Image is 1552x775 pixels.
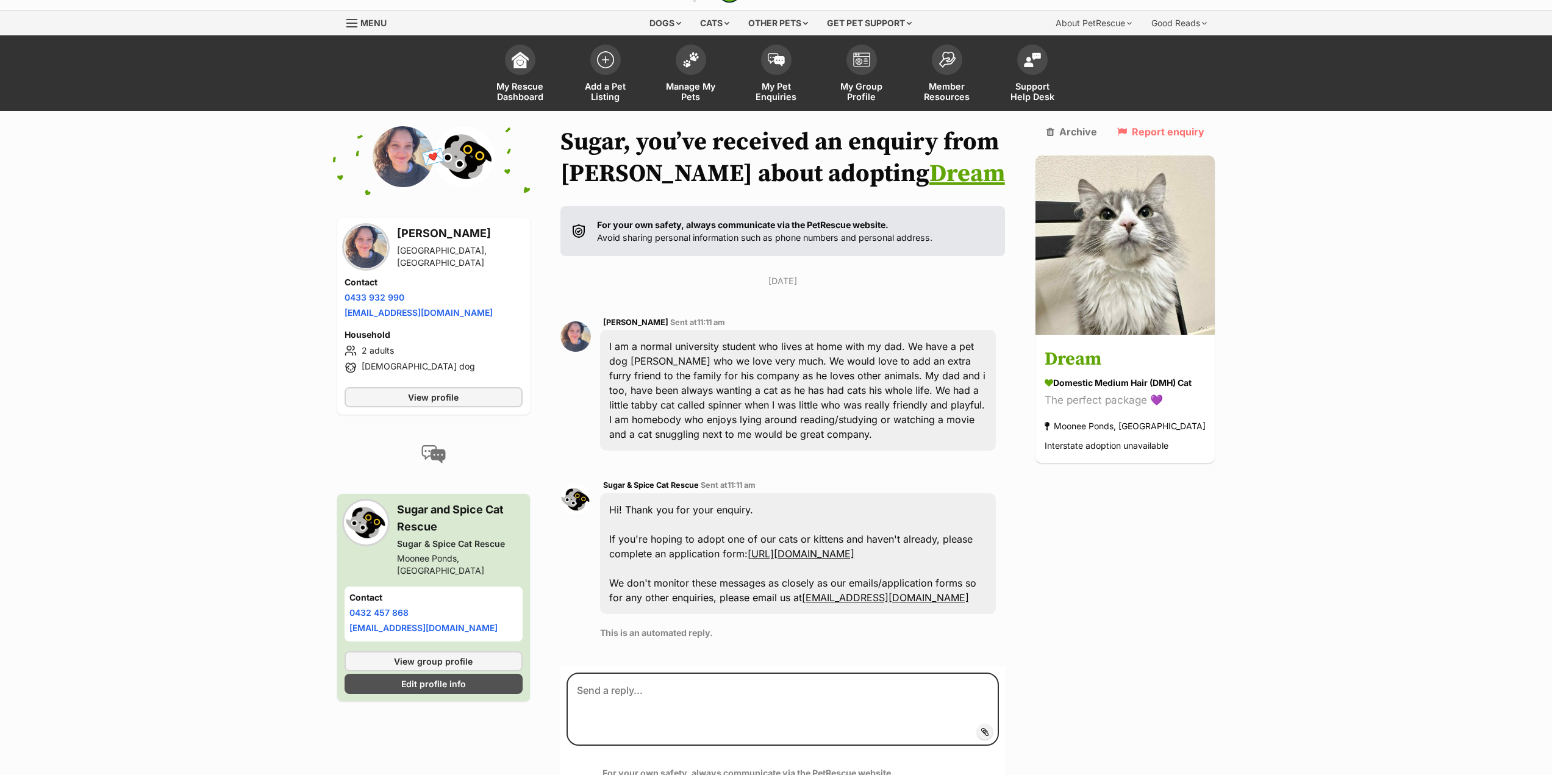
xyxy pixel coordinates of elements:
[345,387,523,407] a: View profile
[603,318,668,327] span: [PERSON_NAME]
[1035,155,1215,335] img: Dream
[597,218,932,245] p: Avoid sharing personal information such as phone numbers and personal address.
[563,38,648,111] a: Add a Pet Listing
[477,38,563,111] a: My Rescue Dashboard
[345,329,523,341] h4: Household
[408,391,459,404] span: View profile
[1045,393,1206,409] div: The perfect package 💜
[904,38,990,111] a: Member Resources
[768,53,785,66] img: pet-enquiries-icon-7e3ad2cf08bfb03b45e93fb7055b45f3efa6380592205ae92323e6603595dc1f.svg
[345,360,523,375] li: [DEMOGRAPHIC_DATA] dog
[929,159,1005,189] a: Dream
[748,548,854,560] a: [URL][DOMAIN_NAME]
[397,538,523,550] div: Sugar & Spice Cat Rescue
[920,81,974,102] span: Member Resources
[560,321,591,352] img: Amelia Dawson profile pic
[641,11,690,35] div: Dogs
[1045,377,1206,390] div: Domestic Medium Hair (DMH) Cat
[421,445,446,463] img: conversation-icon-4a6f8262b818ee0b60e3300018af0b2d0b884aa5de6e9bcb8d3d4eeb1a70a7c4.svg
[578,81,633,102] span: Add a Pet Listing
[600,626,996,639] p: This is an automated reply.
[697,318,725,327] span: 11:11 am
[600,493,996,614] div: Hi! Thank you for your enquiry. If you're hoping to adopt one of our cats or kittens and haven't ...
[397,501,523,535] h3: Sugar and Spice Cat Rescue
[990,38,1075,111] a: Support Help Desk
[1143,11,1215,35] div: Good Reads
[1045,441,1168,451] span: Interstate adoption unavailable
[420,144,447,170] span: 💌
[345,343,523,358] li: 2 adults
[394,655,473,668] span: View group profile
[1046,126,1097,137] a: Archive
[493,81,548,102] span: My Rescue Dashboard
[397,245,523,269] div: [GEOGRAPHIC_DATA], [GEOGRAPHIC_DATA]
[663,81,718,102] span: Manage My Pets
[749,81,804,102] span: My Pet Enquiries
[1045,346,1206,374] h3: Dream
[819,38,904,111] a: My Group Profile
[1005,81,1060,102] span: Support Help Desk
[853,52,870,67] img: group-profile-icon-3fa3cf56718a62981997c0bc7e787c4b2cf8bcc04b72c1350f741eb67cf2f40e.svg
[701,480,756,490] span: Sent at
[802,591,969,604] a: [EMAIL_ADDRESS][DOMAIN_NAME]
[692,11,738,35] div: Cats
[373,126,434,187] img: Amelia Dawson profile pic
[345,226,387,268] img: Amelia Dawson profile pic
[682,52,699,68] img: manage-my-pets-icon-02211641906a0b7f246fdf0571729dbe1e7629f14944591b6c1af311fb30b64b.svg
[401,677,466,690] span: Edit profile info
[603,480,699,490] span: Sugar & Spice Cat Rescue
[1117,126,1204,137] a: Report enquiry
[728,480,756,490] span: 11:11 am
[560,126,1006,190] h1: Sugar, you’ve received an enquiry from [PERSON_NAME] about adopting
[818,11,920,35] div: Get pet support
[349,623,498,633] a: [EMAIL_ADDRESS][DOMAIN_NAME]
[345,501,387,544] img: Sugar & Spice Cat Rescue profile pic
[345,651,523,671] a: View group profile
[512,51,529,68] img: dashboard-icon-eb2f2d2d3e046f16d808141f083e7271f6b2e854fb5c12c21221c1fb7104beca.svg
[597,220,889,230] strong: For your own safety, always communicate via the PetRescue website.
[434,126,495,187] img: Sugar & Spice Cat Rescue profile pic
[345,307,493,318] a: [EMAIL_ADDRESS][DOMAIN_NAME]
[349,607,409,618] a: 0432 457 868
[734,38,819,111] a: My Pet Enquiries
[1035,337,1215,463] a: Dream Domestic Medium Hair (DMH) Cat The perfect package 💜 Moonee Ponds, [GEOGRAPHIC_DATA] Inters...
[597,51,614,68] img: add-pet-listing-icon-0afa8454b4691262ce3f59096e99ab1cd57d4a30225e0717b998d2c9b9846f56.svg
[360,18,387,28] span: Menu
[939,51,956,68] img: member-resources-icon-8e73f808a243e03378d46382f2149f9095a855e16c252ad45f914b54edf8863c.svg
[345,674,523,694] a: Edit profile info
[670,318,725,327] span: Sent at
[1047,11,1140,35] div: About PetRescue
[397,225,523,242] h3: [PERSON_NAME]
[349,591,518,604] h4: Contact
[345,276,523,288] h4: Contact
[834,81,889,102] span: My Group Profile
[345,292,404,302] a: 0433 932 990
[740,11,817,35] div: Other pets
[560,484,591,515] img: Sugar & Spice Cat Rescue profile pic
[600,330,996,451] div: I am a normal university student who lives at home with my dad. We have a pet dog [PERSON_NAME] w...
[1045,418,1206,435] div: Moonee Ponds, [GEOGRAPHIC_DATA]
[560,274,1006,287] p: [DATE]
[648,38,734,111] a: Manage My Pets
[397,552,523,577] div: Moonee Ponds, [GEOGRAPHIC_DATA]
[1024,52,1041,67] img: help-desk-icon-fdf02630f3aa405de69fd3d07c3f3aa587a6932b1a1747fa1d2bba05be0121f9.svg
[346,11,395,33] a: Menu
